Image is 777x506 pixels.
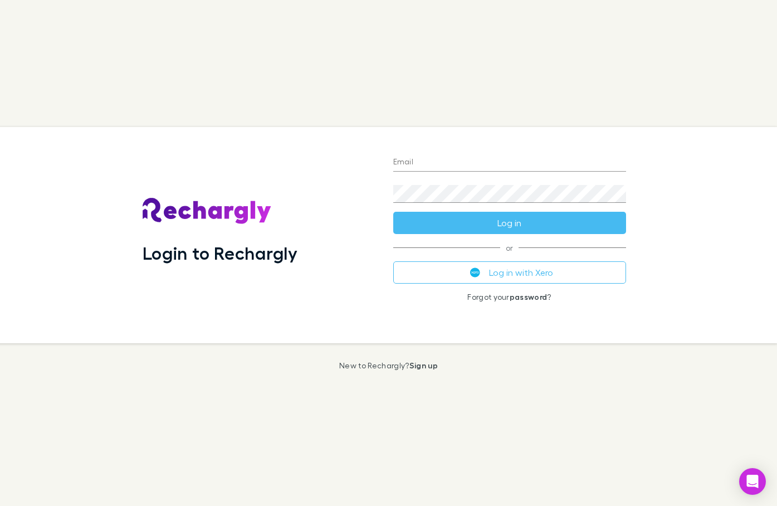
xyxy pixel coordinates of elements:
[470,267,480,278] img: Xero's logo
[143,198,272,225] img: Rechargly's Logo
[393,261,626,284] button: Log in with Xero
[393,247,626,248] span: or
[409,361,438,370] a: Sign up
[393,293,626,301] p: Forgot your ?
[339,361,438,370] p: New to Rechargly?
[739,468,766,495] div: Open Intercom Messenger
[393,212,626,234] button: Log in
[510,292,548,301] a: password
[143,242,298,264] h1: Login to Rechargly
